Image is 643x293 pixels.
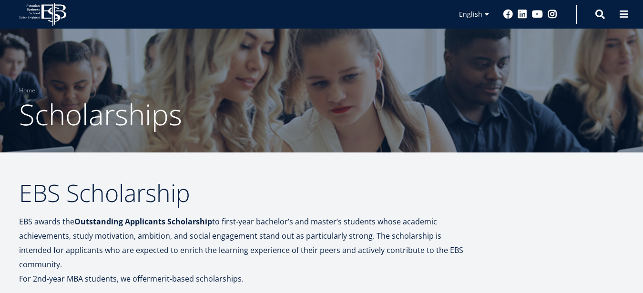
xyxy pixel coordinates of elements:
h2: EBS Scholarship [19,181,467,205]
a: Instagram [548,10,557,19]
a: Linkedin [518,10,527,19]
a: Home [19,86,35,95]
strong: Outstanding Applicants Scholarship [74,216,212,227]
a: Facebook [503,10,513,19]
p: EBS awards the to first-year bachelor’s and master’s students whose academic achievements, study ... [19,214,467,286]
span: Scholarships [19,95,182,134]
a: Youtube [532,10,543,19]
i: merit-based scholarships. [150,273,244,284]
